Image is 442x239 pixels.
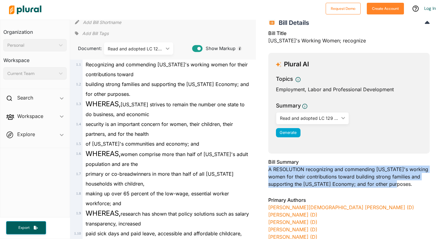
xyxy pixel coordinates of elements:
[86,171,234,187] span: primary or co-breadwinners in more than half of all [US_STATE] households with children,
[74,231,81,236] span: 1 . 10
[86,121,233,137] span: security is an important concern for women, their children, their partners, and for the health
[76,172,81,176] span: 1 . 7
[86,81,249,97] span: building strong families and supporting the [US_STATE] Economy; and for other purposes.
[367,3,404,14] button: Create Account
[86,190,229,206] span: making up over 65 percent of the low-wage, essential worker workforce; and
[276,86,422,93] div: Employment, Labor and Professional Development
[367,5,404,11] a: Create Account
[14,225,34,230] span: Export
[7,42,56,49] div: Personal
[3,51,67,65] h3: Workspace
[83,17,121,27] button: Add Bill Shortname
[268,158,430,191] div: A RESOLUTION recognizing and commending [US_STATE]'s working women for their contributions toward...
[86,100,121,108] span: WHEREAS,
[17,94,33,101] h2: Search
[76,151,81,156] span: 1 . 6
[276,128,300,137] button: Generate
[424,6,436,11] a: Log In
[7,70,56,77] div: Current Team
[276,75,293,83] h3: Topics
[108,45,163,52] div: Read and adopted LC 129 0361
[76,62,81,67] span: 1 . 1
[86,61,248,77] span: Recognizing and commending [US_STATE]'s working women for their contributions toward
[76,122,81,126] span: 1 . 4
[276,19,309,26] span: Bill Details
[284,61,309,68] h3: Plural AI
[280,115,339,121] div: Read and adopted LC 129 0361
[326,3,361,14] button: Request Demo
[75,29,109,38] div: Add tags
[268,204,414,210] a: [PERSON_NAME][DEMOGRAPHIC_DATA] [PERSON_NAME] (D)
[268,196,430,204] h3: Primary Authors
[75,45,96,52] span: Document:
[268,29,430,37] h3: Bill Title
[237,46,242,51] div: Tooltip anchor
[203,45,235,52] span: Show Markup
[3,23,67,37] h3: Organization
[86,209,121,217] span: WHEREAS,
[76,142,81,146] span: 1 . 5
[268,226,317,233] a: [PERSON_NAME] (D)
[86,149,121,158] span: WHEREAS,
[76,102,81,106] span: 1 . 3
[268,158,430,166] h3: Bill Summary
[268,29,430,48] div: [US_STATE]'s Working Women; recognize
[76,82,81,86] span: 1 . 2
[86,101,245,117] span: [US_STATE] strives to remain the number one state to do business, and economic
[268,219,317,225] a: [PERSON_NAME] (D)
[326,5,361,11] a: Request Demo
[82,30,109,37] span: Add Bill Tags
[76,191,81,196] span: 1 . 8
[276,102,301,110] h3: Summary
[86,211,249,227] span: research has shown that policy solutions such as salary transparency, increased
[268,212,317,218] a: [PERSON_NAME] (D)
[6,221,46,234] button: Export
[86,151,248,167] span: women comprise more than half of [US_STATE]'s adult population and are the
[280,130,297,135] span: Generate
[86,141,199,147] span: of [US_STATE]'s communities and economy; and
[76,211,81,215] span: 1 . 9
